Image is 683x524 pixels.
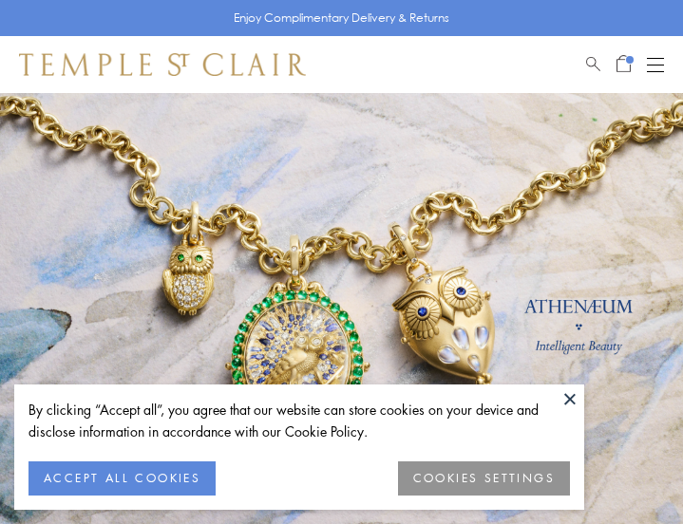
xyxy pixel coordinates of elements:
[398,461,570,496] button: COOKIES SETTINGS
[28,461,216,496] button: ACCEPT ALL COOKIES
[234,9,449,28] p: Enjoy Complimentary Delivery & Returns
[19,53,306,76] img: Temple St. Clair
[617,53,631,76] a: Open Shopping Bag
[586,53,600,76] a: Search
[647,53,664,76] button: Open navigation
[28,399,570,442] div: By clicking “Accept all”, you agree that our website can store cookies on your device and disclos...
